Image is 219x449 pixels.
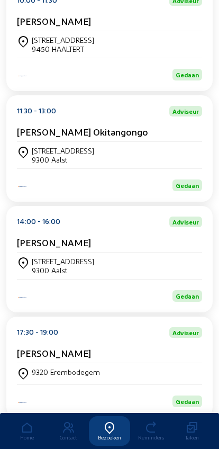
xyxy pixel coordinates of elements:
span: Adviseur [172,219,199,225]
span: Adviseur [172,329,199,336]
div: 14:00 - 16:00 [17,217,60,227]
span: Gedaan [176,71,199,78]
div: 11:30 - 13:00 [17,106,56,116]
div: 9300 Aalst [32,266,94,275]
span: Adviseur [172,108,199,114]
div: Taken [171,434,213,441]
cam-card-title: [PERSON_NAME] [17,15,91,26]
a: Contact [48,416,89,446]
cam-card-title: [PERSON_NAME] [17,237,91,248]
a: Home [6,416,48,446]
div: [STREET_ADDRESS] [32,35,94,44]
div: Contact [48,434,89,441]
img: Iso Protect [17,75,28,77]
div: [STREET_ADDRESS] [32,257,94,266]
div: Reminders [130,434,171,441]
div: Bezoeken [89,434,130,441]
a: Reminders [130,416,171,446]
span: Gedaan [176,292,199,300]
div: 17:30 - 19:00 [17,327,58,338]
span: Gedaan [176,398,199,405]
img: Iso Protect [17,185,28,188]
div: Home [6,434,48,441]
div: 9450 HAALTERT [32,44,94,53]
div: 9320 Erembodegem [32,367,100,376]
span: Gedaan [176,182,199,189]
div: [STREET_ADDRESS] [32,146,94,155]
img: Iso Protect [17,401,28,404]
a: Taken [171,416,213,446]
div: 9300 Aalst [32,155,94,164]
cam-card-title: [PERSON_NAME] Okitangongo [17,126,148,137]
cam-card-title: [PERSON_NAME] [17,347,91,358]
a: Bezoeken [89,416,130,446]
img: Energy Protect Ramen & Deuren [17,296,28,299]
